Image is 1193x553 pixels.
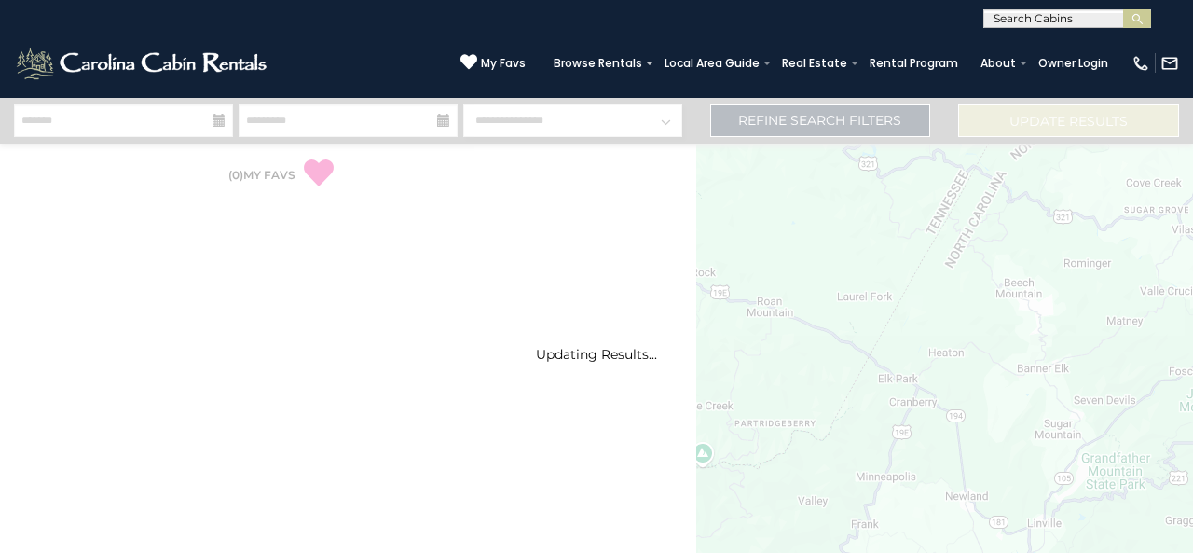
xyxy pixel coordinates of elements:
img: phone-regular-white.png [1131,54,1150,73]
a: Real Estate [773,50,857,76]
img: White-1-2.png [14,45,272,82]
a: Owner Login [1029,50,1118,76]
a: About [971,50,1025,76]
a: My Favs [460,53,526,73]
span: My Favs [481,55,526,72]
a: Rental Program [860,50,967,76]
img: mail-regular-white.png [1160,54,1179,73]
a: Browse Rentals [544,50,651,76]
a: Local Area Guide [655,50,769,76]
